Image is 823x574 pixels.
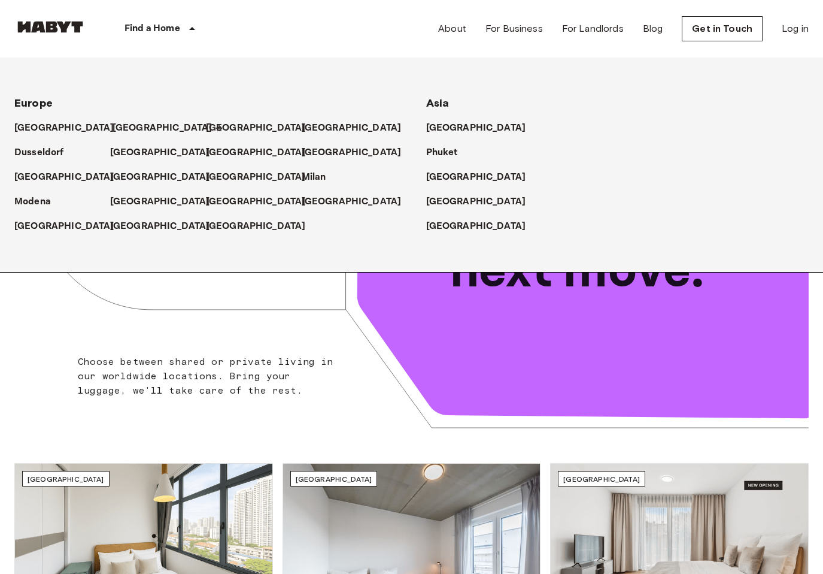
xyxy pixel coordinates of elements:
[302,121,402,135] p: [GEOGRAPHIC_DATA]
[14,96,53,110] span: Europe
[206,170,306,185] p: [GEOGRAPHIC_DATA]
[14,170,126,185] a: [GEOGRAPHIC_DATA]
[206,195,306,209] p: [GEOGRAPHIC_DATA]
[302,195,402,209] p: [GEOGRAPHIC_DATA]
[438,22,466,36] a: About
[206,146,318,160] a: [GEOGRAPHIC_DATA]
[110,195,210,209] p: [GEOGRAPHIC_DATA]
[426,195,526,209] p: [GEOGRAPHIC_DATA]
[426,121,538,135] a: [GEOGRAPHIC_DATA]
[113,121,224,135] a: [GEOGRAPHIC_DATA]
[206,219,306,234] p: [GEOGRAPHIC_DATA]
[14,219,114,234] p: [GEOGRAPHIC_DATA]
[426,219,538,234] a: [GEOGRAPHIC_DATA]
[206,121,306,135] p: [GEOGRAPHIC_DATA]
[426,146,470,160] a: Phuket
[426,195,538,209] a: [GEOGRAPHIC_DATA]
[426,121,526,135] p: [GEOGRAPHIC_DATA]
[206,146,306,160] p: [GEOGRAPHIC_DATA]
[110,146,210,160] p: [GEOGRAPHIC_DATA]
[206,170,318,185] a: [GEOGRAPHIC_DATA]
[110,219,210,234] p: [GEOGRAPHIC_DATA]
[426,219,526,234] p: [GEOGRAPHIC_DATA]
[14,146,76,160] a: Dusseldorf
[113,121,212,135] p: [GEOGRAPHIC_DATA]
[426,170,526,185] p: [GEOGRAPHIC_DATA]
[110,146,222,160] a: [GEOGRAPHIC_DATA]
[302,195,414,209] a: [GEOGRAPHIC_DATA]
[450,181,790,302] p: Unlock your next move.
[302,121,414,135] a: [GEOGRAPHIC_DATA]
[110,195,222,209] a: [GEOGRAPHIC_DATA]
[206,219,318,234] a: [GEOGRAPHIC_DATA]
[14,195,63,209] a: Modena
[562,22,624,36] a: For Landlords
[426,170,538,185] a: [GEOGRAPHIC_DATA]
[563,475,640,484] span: [GEOGRAPHIC_DATA]
[14,121,126,135] a: [GEOGRAPHIC_DATA]
[14,219,126,234] a: [GEOGRAPHIC_DATA]
[302,146,414,160] a: [GEOGRAPHIC_DATA]
[14,170,114,185] p: [GEOGRAPHIC_DATA]
[485,22,543,36] a: For Business
[643,22,663,36] a: Blog
[426,96,450,110] span: Asia
[426,146,458,160] p: Phuket
[28,475,104,484] span: [GEOGRAPHIC_DATA]
[302,170,326,185] p: Milan
[110,219,222,234] a: [GEOGRAPHIC_DATA]
[296,475,372,484] span: [GEOGRAPHIC_DATA]
[302,146,402,160] p: [GEOGRAPHIC_DATA]
[14,121,114,135] p: [GEOGRAPHIC_DATA]
[124,22,180,36] p: Find a Home
[206,195,318,209] a: [GEOGRAPHIC_DATA]
[14,195,51,209] p: Modena
[110,170,210,185] p: [GEOGRAPHIC_DATA]
[682,16,763,41] a: Get in Touch
[302,170,338,185] a: Milan
[14,146,64,160] p: Dusseldorf
[14,21,86,33] img: Habyt
[782,22,809,36] a: Log in
[110,170,222,185] a: [GEOGRAPHIC_DATA]
[206,121,318,135] a: [GEOGRAPHIC_DATA]
[78,355,340,398] p: Choose between shared or private living in our worldwide locations. Bring your luggage, we'll tak...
